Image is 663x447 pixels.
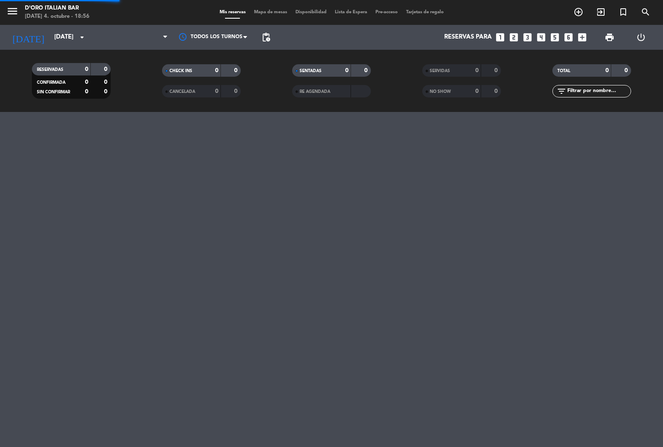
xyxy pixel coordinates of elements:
[169,69,192,73] span: CHECK INS
[495,32,506,43] i: looks_one
[331,10,371,15] span: Lista de Espera
[345,68,348,73] strong: 0
[605,68,609,73] strong: 0
[444,34,492,41] span: Reservas para
[636,32,646,42] i: power_settings_new
[6,5,19,20] button: menu
[625,25,657,50] div: LOG OUT
[566,87,631,96] input: Filtrar por nombre...
[85,66,88,72] strong: 0
[85,89,88,95] strong: 0
[430,69,450,73] span: SERVIDAS
[522,32,533,43] i: looks_3
[508,32,519,43] i: looks_two
[104,79,109,85] strong: 0
[215,10,250,15] span: Mis reservas
[605,32,615,42] span: print
[300,90,330,94] span: RE AGENDADA
[573,7,583,17] i: add_circle_outline
[641,7,651,17] i: search
[596,7,606,17] i: exit_to_app
[557,69,570,73] span: TOTAL
[6,5,19,17] i: menu
[291,10,331,15] span: Disponibilidad
[557,86,566,96] i: filter_list
[234,68,239,73] strong: 0
[77,32,87,42] i: arrow_drop_down
[169,90,195,94] span: CANCELADA
[300,69,322,73] span: SENTADAS
[85,79,88,85] strong: 0
[475,88,479,94] strong: 0
[371,10,402,15] span: Pre-acceso
[6,28,50,46] i: [DATE]
[536,32,547,43] i: looks_4
[250,10,291,15] span: Mapa de mesas
[563,32,574,43] i: looks_6
[234,88,239,94] strong: 0
[25,12,90,21] div: [DATE] 4. octubre - 18:56
[261,32,271,42] span: pending_actions
[37,80,65,85] span: CONFIRMADA
[364,68,369,73] strong: 0
[25,4,90,12] div: D'oro Italian Bar
[494,68,499,73] strong: 0
[618,7,628,17] i: turned_in_not
[104,66,109,72] strong: 0
[104,89,109,95] strong: 0
[475,68,479,73] strong: 0
[37,90,70,94] span: SIN CONFIRMAR
[215,88,218,94] strong: 0
[37,68,63,72] span: RESERVADAS
[402,10,448,15] span: Tarjetas de regalo
[624,68,629,73] strong: 0
[494,88,499,94] strong: 0
[215,68,218,73] strong: 0
[577,32,588,43] i: add_box
[549,32,560,43] i: looks_5
[430,90,451,94] span: NO SHOW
